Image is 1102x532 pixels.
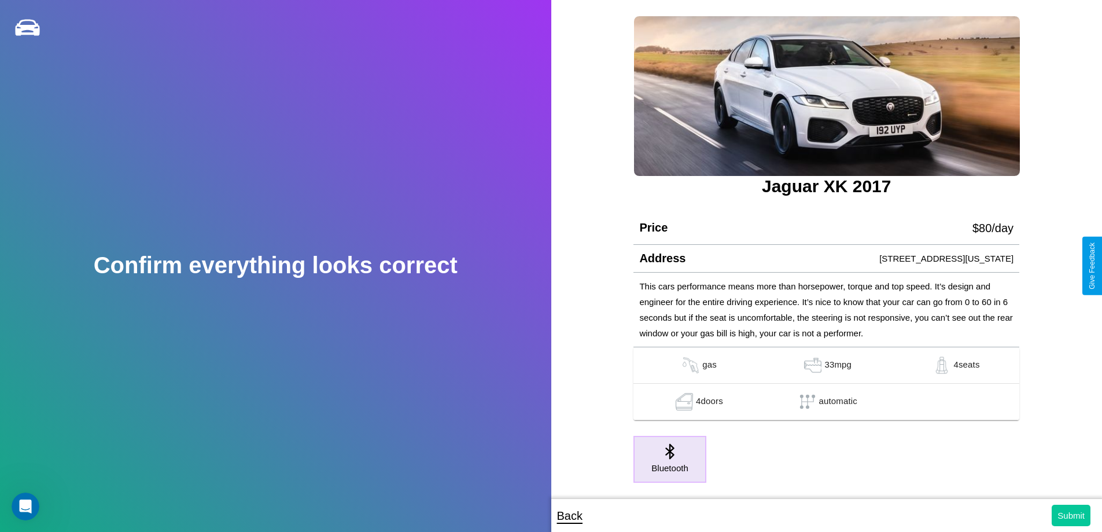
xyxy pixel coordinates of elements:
[1052,505,1090,526] button: Submit
[639,278,1013,341] p: This cars performance means more than horsepower, torque and top speed. It’s design and engineer ...
[94,252,458,278] h2: Confirm everything looks correct
[639,221,668,234] h4: Price
[930,357,953,374] img: gas
[679,357,702,374] img: gas
[633,177,1019,196] h3: Jaguar XK 2017
[824,357,852,374] p: 33 mpg
[651,460,688,476] p: Bluetooth
[879,251,1013,266] p: [STREET_ADDRESS][US_STATE]
[557,505,583,526] p: Back
[702,357,717,374] p: gas
[639,252,685,265] h4: Address
[12,493,39,520] iframe: Intercom live chat
[633,347,1019,420] table: simple table
[673,393,696,410] img: gas
[801,357,824,374] img: gas
[696,393,723,410] p: 4 doors
[972,218,1013,239] p: $ 80 /day
[819,393,857,410] p: automatic
[1088,243,1096,289] div: Give Feedback
[953,357,979,374] p: 4 seats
